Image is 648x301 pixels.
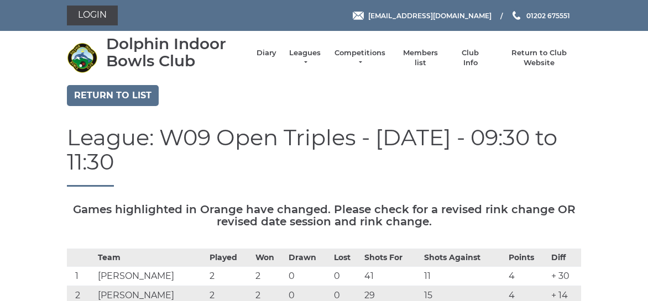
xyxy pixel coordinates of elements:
[67,85,159,106] a: Return to list
[421,249,506,266] th: Shots Against
[353,12,364,20] img: Email
[67,43,97,73] img: Dolphin Indoor Bowls Club
[95,249,207,266] th: Team
[207,266,252,286] td: 2
[353,10,492,21] a: Email [EMAIL_ADDRESS][DOMAIN_NAME]
[286,249,331,266] th: Drawn
[506,266,548,286] td: 4
[454,48,487,68] a: Club Info
[548,266,581,286] td: + 30
[333,48,386,68] a: Competitions
[498,48,581,68] a: Return to Club Website
[253,266,286,286] td: 2
[362,266,421,286] td: 41
[331,266,362,286] td: 0
[67,125,581,187] h1: League: W09 Open Triples - [DATE] - 09:30 to 11:30
[526,11,570,19] span: 01202 675551
[95,266,207,286] td: [PERSON_NAME]
[368,11,492,19] span: [EMAIL_ADDRESS][DOMAIN_NAME]
[67,203,581,228] h5: Games highlighted in Orange have changed. Please check for a revised rink change OR revised date ...
[288,48,322,68] a: Leagues
[106,35,245,70] div: Dolphin Indoor Bowls Club
[207,249,252,266] th: Played
[513,11,520,20] img: Phone us
[67,6,118,25] a: Login
[506,249,548,266] th: Points
[548,249,581,266] th: Diff
[362,249,421,266] th: Shots For
[397,48,443,68] a: Members list
[253,249,286,266] th: Won
[331,249,362,266] th: Lost
[67,266,95,286] td: 1
[257,48,276,58] a: Diary
[286,266,331,286] td: 0
[511,10,570,21] a: Phone us 01202 675551
[421,266,506,286] td: 11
